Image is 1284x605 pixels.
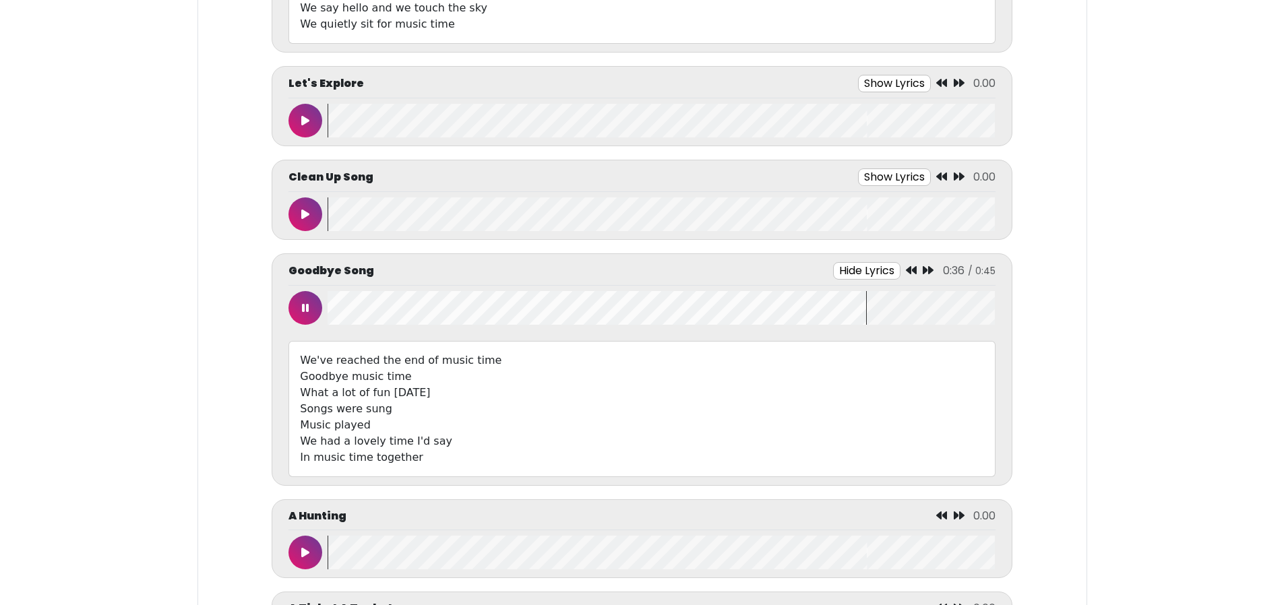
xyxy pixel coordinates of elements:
[288,75,364,92] p: Let's Explore
[968,264,996,278] span: / 0:45
[288,263,374,279] p: Goodbye Song
[973,75,996,91] span: 0.00
[973,508,996,523] span: 0.00
[833,262,900,280] button: Hide Lyrics
[858,168,931,186] button: Show Lyrics
[288,169,373,185] p: Clean Up Song
[943,263,965,278] span: 0:36
[288,508,346,524] p: A Hunting
[858,75,931,92] button: Show Lyrics
[288,341,995,477] div: We've reached the end of music time Goodbye music time What a lot of fun [DATE] Songs were sung M...
[973,169,996,185] span: 0.00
